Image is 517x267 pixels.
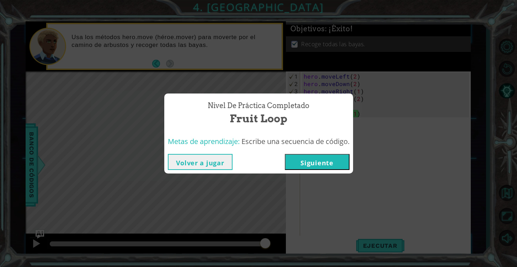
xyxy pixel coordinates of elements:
button: Volver a jugar [168,154,233,170]
button: Siguiente [285,154,350,170]
span: Metas de aprendizaje: [168,137,240,146]
span: Nivel de práctica Completado [208,101,309,111]
span: Escribe una secuencia de código. [241,137,350,146]
span: Fruit Loop [230,111,287,126]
